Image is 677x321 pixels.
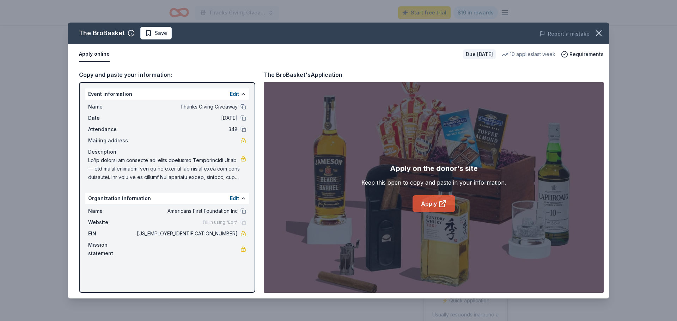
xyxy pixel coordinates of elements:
span: Save [155,29,167,37]
span: Website [88,218,135,227]
button: Report a mistake [539,30,590,38]
div: Description [88,148,246,156]
div: Copy and paste your information: [79,70,255,79]
span: Mission statement [88,241,135,258]
div: Due [DATE] [463,49,496,59]
div: Keep this open to copy and paste in your information. [361,178,506,187]
span: Mailing address [88,136,135,145]
button: Requirements [561,50,604,58]
span: Lo’ip dolorsi am consecte adi elits doeiusmo Temporincidi Utlab — etd ma’al enimadmi ven qu no ex... [88,156,240,181]
span: Name [88,103,135,111]
div: Apply on the donor's site [390,163,478,174]
span: EIN [88,229,135,238]
div: 10 applies last week [501,50,555,58]
span: 348 [135,125,238,134]
button: Apply online [79,47,110,62]
span: [DATE] [135,114,238,122]
div: Event information [85,88,249,100]
span: [US_EMPLOYER_IDENTIFICATION_NUMBER] [135,229,238,238]
button: Edit [230,194,239,203]
button: Edit [230,90,239,98]
div: The BroBasket's Application [264,70,342,79]
button: Save [140,27,172,39]
span: Americans First Foundation Inc [135,207,238,215]
span: Fill in using "Edit" [203,220,238,225]
span: Date [88,114,135,122]
span: Attendance [88,125,135,134]
span: Requirements [569,50,604,58]
a: Apply [413,195,455,212]
div: The BroBasket [79,27,125,39]
span: Thanks Giving Giveaway [135,103,238,111]
div: Organization information [85,193,249,204]
span: Name [88,207,135,215]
